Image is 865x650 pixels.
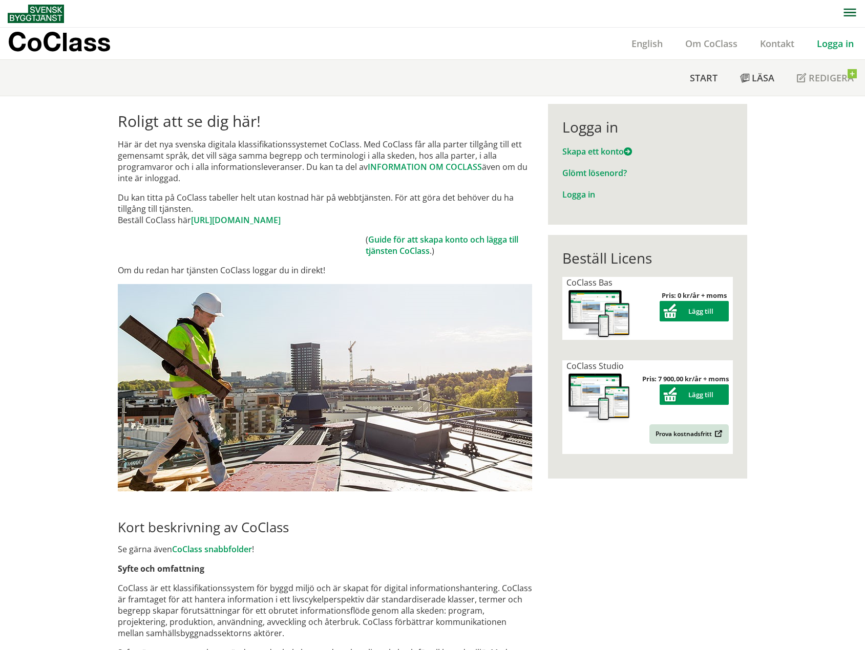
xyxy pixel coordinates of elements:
a: CoClass snabbfolder [172,544,252,555]
span: CoClass Bas [566,277,613,288]
p: Här är det nya svenska digitala klassifikationssystemet CoClass. Med CoClass får alla parter till... [118,139,532,184]
a: Lägg till [660,390,729,399]
strong: Pris: 0 kr/år + moms [662,291,727,300]
button: Lägg till [660,301,729,321]
strong: Syfte och omfattning [118,563,204,574]
a: Glömt lösenord? [562,167,627,179]
a: INFORMATION OM COCLASS [368,161,482,172]
a: Skapa ett konto [562,146,632,157]
img: coclass-license.jpg [566,372,632,423]
button: Lägg till [660,384,729,405]
a: CoClass [8,28,133,59]
a: Logga in [562,189,595,200]
a: Start [679,60,729,96]
a: Lägg till [660,307,729,316]
a: Guide för att skapa konto och lägga till tjänsten CoClass [366,234,518,256]
span: CoClass Studio [566,360,624,372]
img: login.jpg [118,284,532,491]
p: Om du redan har tjänsten CoClass loggar du in direkt! [118,265,532,276]
img: Svensk Byggtjänst [8,5,64,23]
span: Läsa [752,72,774,84]
img: Outbound.png [713,430,723,438]
p: CoClass är ett klassifikationssystem för byggd miljö och är skapat för digital informationshanter... [118,582,532,639]
a: Kontakt [749,37,806,50]
a: Prova kostnadsfritt [649,424,729,444]
a: [URL][DOMAIN_NAME] [191,214,281,226]
strong: Pris: 7 900,00 kr/år + moms [642,374,729,383]
a: Logga in [806,37,865,50]
span: Start [690,72,718,84]
td: ( .) [366,234,532,256]
div: Beställ Licens [562,249,733,267]
a: English [620,37,674,50]
p: CoClass [8,36,111,48]
a: Om CoClass [674,37,749,50]
a: Läsa [729,60,786,96]
h2: Kort beskrivning av CoClass [118,519,532,535]
h1: Roligt att se dig här! [118,112,532,131]
p: Se gärna även ! [118,544,532,555]
p: Du kan titta på CoClass tabeller helt utan kostnad här på webbtjänsten. För att göra det behöver ... [118,192,532,226]
img: coclass-license.jpg [566,288,632,340]
div: Logga in [562,118,733,136]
